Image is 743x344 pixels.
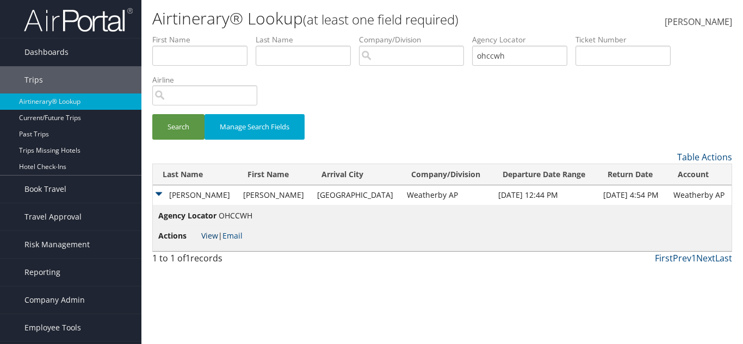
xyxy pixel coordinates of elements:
[201,230,243,241] span: |
[312,185,401,205] td: [GEOGRAPHIC_DATA]
[668,185,732,205] td: Weatherby AP
[668,164,732,185] th: Account: activate to sort column ascending
[152,34,256,45] label: First Name
[359,34,472,45] label: Company/Division
[677,151,732,163] a: Table Actions
[24,7,133,33] img: airportal-logo.png
[222,230,243,241] a: Email
[691,252,696,264] a: 1
[238,185,312,205] td: [PERSON_NAME]
[696,252,715,264] a: Next
[205,114,305,140] button: Manage Search Fields
[598,185,668,205] td: [DATE] 4:54 PM
[493,185,598,205] td: [DATE] 12:44 PM
[152,7,539,30] h1: Airtinerary® Lookup
[312,164,401,185] th: Arrival City: activate to sort column ascending
[238,164,312,185] th: First Name: activate to sort column ascending
[401,185,493,205] td: Weatherby AP
[24,231,90,258] span: Risk Management
[472,34,575,45] label: Agency Locator
[401,164,493,185] th: Company/Division
[185,252,190,264] span: 1
[152,114,205,140] button: Search
[153,164,238,185] th: Last Name: activate to sort column ascending
[665,16,732,28] span: [PERSON_NAME]
[24,259,60,286] span: Reporting
[493,164,598,185] th: Departure Date Range: activate to sort column ascending
[665,5,732,39] a: [PERSON_NAME]
[219,210,252,221] span: OHCCWH
[303,10,459,28] small: (at least one field required)
[673,252,691,264] a: Prev
[575,34,679,45] label: Ticket Number
[24,66,43,93] span: Trips
[598,164,668,185] th: Return Date: activate to sort column ascending
[655,252,673,264] a: First
[158,230,199,242] span: Actions
[152,252,285,270] div: 1 to 1 of records
[152,74,265,85] label: Airline
[158,210,216,222] span: Agency Locator
[24,314,81,341] span: Employee Tools
[715,252,732,264] a: Last
[153,185,238,205] td: [PERSON_NAME]
[201,230,218,241] a: View
[256,34,359,45] label: Last Name
[24,39,69,66] span: Dashboards
[24,176,66,203] span: Book Travel
[24,203,82,230] span: Travel Approval
[24,286,85,314] span: Company Admin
